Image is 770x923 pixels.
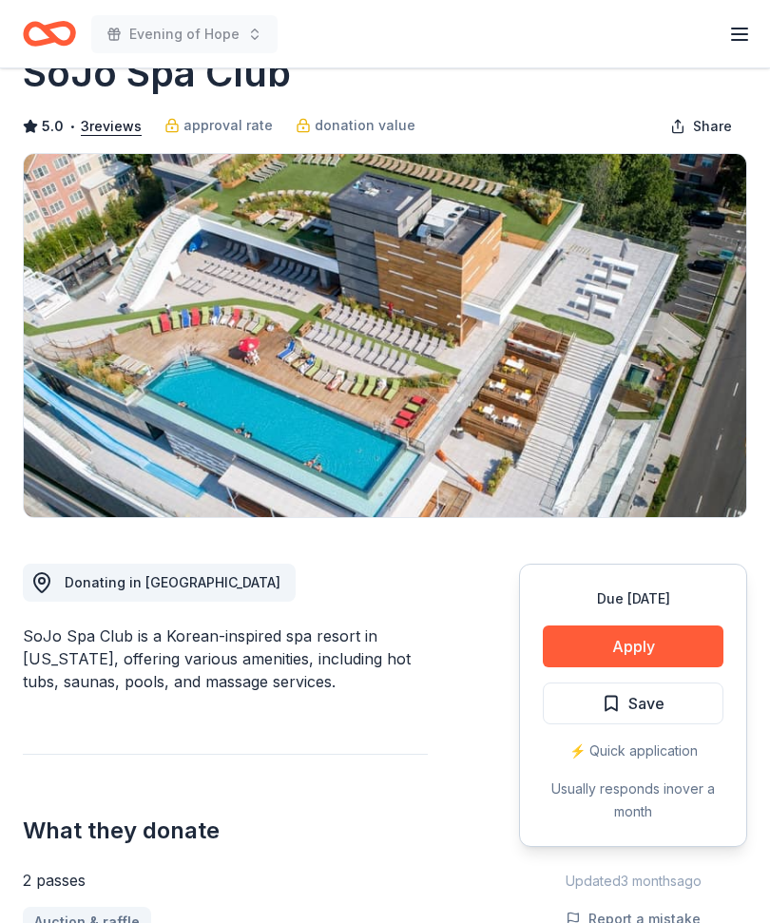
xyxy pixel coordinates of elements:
[23,48,291,101] h1: SoJo Spa Club
[519,871,747,894] div: Updated 3 months ago
[91,15,278,53] button: Evening of Hope
[693,116,732,139] span: Share
[543,779,723,824] div: Usually responds in over a month
[315,115,415,138] span: donation value
[24,155,746,518] img: Image for SoJo Spa Club
[296,115,415,138] a: donation value
[23,817,428,847] h2: What they donate
[628,692,664,717] span: Save
[183,115,273,138] span: approval rate
[655,108,747,146] button: Share
[23,625,428,694] div: SoJo Spa Club is a Korean-inspired spa resort in [US_STATE], offering various amenities, includin...
[543,740,723,763] div: ⚡️ Quick application
[65,575,280,591] span: Donating in [GEOGRAPHIC_DATA]
[129,23,240,46] span: Evening of Hope
[42,116,64,139] span: 5.0
[543,683,723,725] button: Save
[23,870,428,893] div: 2 passes
[69,120,76,135] span: •
[543,626,723,668] button: Apply
[23,11,76,56] a: Home
[164,115,273,138] a: approval rate
[543,588,723,611] div: Due [DATE]
[81,116,142,139] button: 3reviews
